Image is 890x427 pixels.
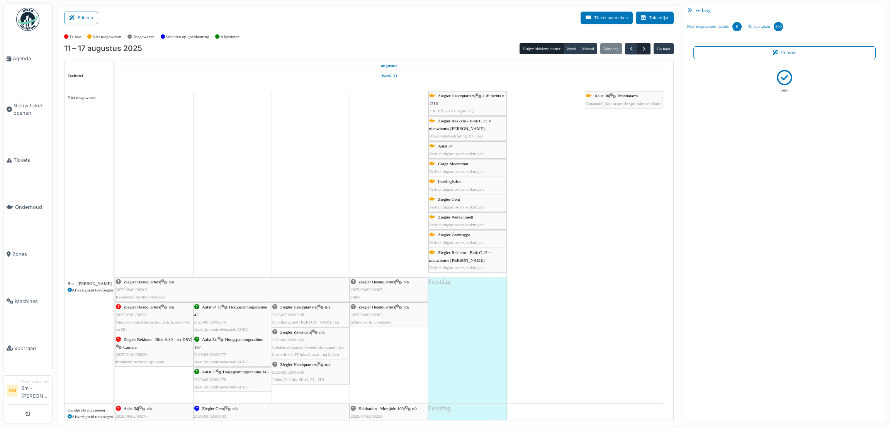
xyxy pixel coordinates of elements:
[429,169,484,174] span: Verluchtingsroosters stofzuigen
[693,46,876,59] button: Filteren
[272,312,304,317] span: 2025/07/62/00296
[404,280,409,284] span: n/a
[579,43,597,54] button: Maand
[124,337,191,342] span: Ziegler Rekkem - Blok A 30 = ex DSV
[194,305,267,317] span: Hoogspanningscabine 42
[221,34,239,40] label: Afgesloten
[116,287,148,292] span: 2025/08/62/00301
[351,312,382,317] span: 2025/08/62/00305
[351,303,427,326] div: |
[116,278,349,301] div: |
[14,345,49,352] span: Voorraad
[194,352,226,357] span: 2025/08/62/00277
[194,359,249,364] span: Jaarlijks controlebezoek ACEG
[21,379,49,385] div: Technicusmanager
[68,73,83,78] span: Technici
[429,205,484,209] span: Verluchtingsroosters stofzuigen
[116,359,164,364] span: Probleem recorder oplossen
[774,22,783,31] div: 360
[438,232,470,237] span: Ziegler Zeebrugge
[124,305,160,309] span: Ziegler Headquarters
[429,265,484,270] span: Verluchtingsroosters stofzuigen
[7,385,18,396] li: BM
[600,43,622,54] button: Vandaag
[438,161,468,166] span: Carga Moerstraat
[194,337,263,349] span: Hoogspanningscabine 187
[272,370,304,374] span: 2025/08/62/00305
[325,362,331,367] span: n/a
[412,406,418,411] span: n/a
[280,362,317,367] span: Ziegler Headquarters
[13,55,49,62] span: Agenda
[194,368,270,391] div: |
[382,81,396,91] a: 14 augustus 2025
[116,312,148,317] span: 2025/07/62/00238
[202,337,217,342] span: Aalst 34
[3,325,52,372] a: Voorraad
[14,102,49,117] span: Nieuw ticket openen
[438,197,460,202] span: Ziegler Gent
[116,352,148,357] span: 2025/01/62/00028
[732,22,742,31] div: 0
[272,303,349,333] div: |
[272,329,349,358] div: |
[7,379,49,405] a: BM TechnicusmanagerBm - [PERSON_NAME]
[429,108,474,113] span: 2 JC lift 1216 Ziegler HQ
[3,137,52,184] a: Tickets
[379,61,399,71] a: 11 augustus 2025
[428,405,450,412] span: Feestdag
[594,93,609,98] span: Aalst 36
[123,345,137,349] span: Camera
[68,407,110,413] div: Danthé De maeseneer
[304,81,318,91] a: 13 augustus 2025
[272,320,339,332] span: Opvolging met [PERSON_NAME] en Numobi
[194,385,249,389] span: Jaarlijks controlebezoek ACEG
[146,406,152,411] span: n/a
[68,413,110,420] div: Afwezigheid toevoegen
[223,369,268,374] span: Hoogspanningscabine 343
[520,43,564,54] button: Hulpmiddelenplanner
[438,179,460,184] span: Interlogistics
[379,71,399,81] a: Week 33
[272,337,304,342] span: 2025/08/62/00265
[429,151,484,156] span: Verluchtingsroosters stofzuigen
[169,305,174,309] span: n/a
[194,414,226,419] span: 2025/08/62/00303
[133,34,155,40] label: Toegewezen
[636,12,673,24] button: Takenlijst
[781,88,789,93] p: Geen
[21,379,49,403] li: Bm - [PERSON_NAME]
[428,278,450,285] span: Feestdag
[64,12,98,24] button: Filteren
[429,222,484,227] span: Verluchtingsroosters stofzuigen
[116,320,190,332] span: Opmaken van externe invloedsfactoren FR en NL
[70,34,81,40] label: Te laat
[12,251,49,258] span: Zones
[637,43,650,54] button: Volgende
[64,44,142,53] h2: 11 – 17 augustus 2025
[429,119,491,130] span: Ziegler Rekkem - Blok C 13 = nieuwbouw [PERSON_NAME]
[194,377,226,382] span: 2025/08/62/00278
[586,101,661,106] span: 6 maandelijkse inspectie sprinklerinstallatie
[625,43,638,54] button: Vorige
[351,287,382,292] span: 2025/08/62/00305
[745,16,786,37] a: Te late taken
[14,156,49,164] span: Tickets
[358,305,395,309] span: Ziegler Headquarters
[539,81,552,91] a: 16 augustus 2025
[202,305,221,309] span: Aalst 34 C
[351,414,382,419] span: 2025/07/62/00268
[16,8,39,31] img: Badge_color-CXgf-gQk.svg
[3,184,52,231] a: Onderhoud
[92,34,121,40] label: Niet toegewezen
[358,280,395,284] span: Ziegler Headquarters
[272,345,345,357] span: Stekker stofzuiger tweede stofzuiger - die boven in het IT-lokaal staat - na kijken
[194,336,270,366] div: |
[563,43,579,54] button: Week
[272,361,349,383] div: |
[438,93,475,98] span: Ziegler Headquarters
[429,240,484,245] span: Verluchtingsroosters stofzuigen
[351,278,427,301] div: |
[319,330,325,334] span: n/a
